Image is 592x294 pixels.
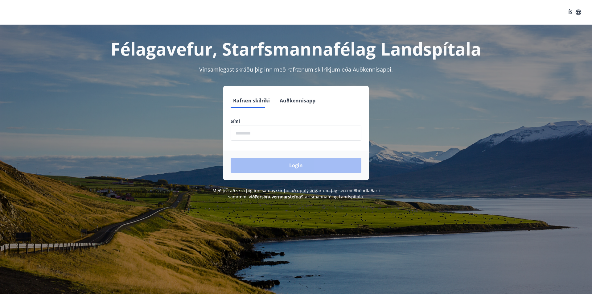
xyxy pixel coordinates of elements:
h1: Félagavefur, Starfsmannafélag Landspítala [81,37,511,60]
label: Sími [231,118,361,124]
span: Með því að skrá þig inn samþykkir þú að upplýsingar um þig séu meðhöndlaðar í samræmi við Starfsm... [212,188,380,200]
button: Rafræn skilríki [231,93,272,108]
button: Auðkennisapp [277,93,318,108]
span: Vinsamlegast skráðu þig inn með rafrænum skilríkjum eða Auðkennisappi. [199,66,393,73]
button: ÍS [565,7,585,18]
a: Persónuverndarstefna [255,194,301,200]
